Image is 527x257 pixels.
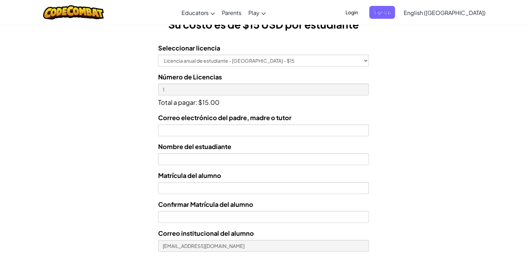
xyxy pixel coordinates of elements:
[158,199,253,209] label: Confirmar Matrícula del alumno
[158,72,222,82] label: Número de Licencias
[245,3,269,22] a: Play
[158,141,231,151] label: Nombre del estuadiante
[43,5,104,20] img: CodeCombat logo
[341,6,362,19] button: Login
[158,170,221,180] label: Matrícula del alumno
[158,95,369,107] p: Total a pagar: $15.00
[404,9,486,16] span: English ([GEOGRAPHIC_DATA])
[218,3,245,22] a: Parents
[158,112,292,123] label: Correo electrónico del padre, madre o tutor
[248,9,259,16] span: Play
[158,228,254,238] label: Correo institucional del alumno
[400,3,489,22] a: English ([GEOGRAPHIC_DATA])
[369,6,395,19] button: Sign Up
[158,43,220,53] label: Seleccionar licencia
[178,3,218,22] a: Educators
[181,9,209,16] span: Educators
